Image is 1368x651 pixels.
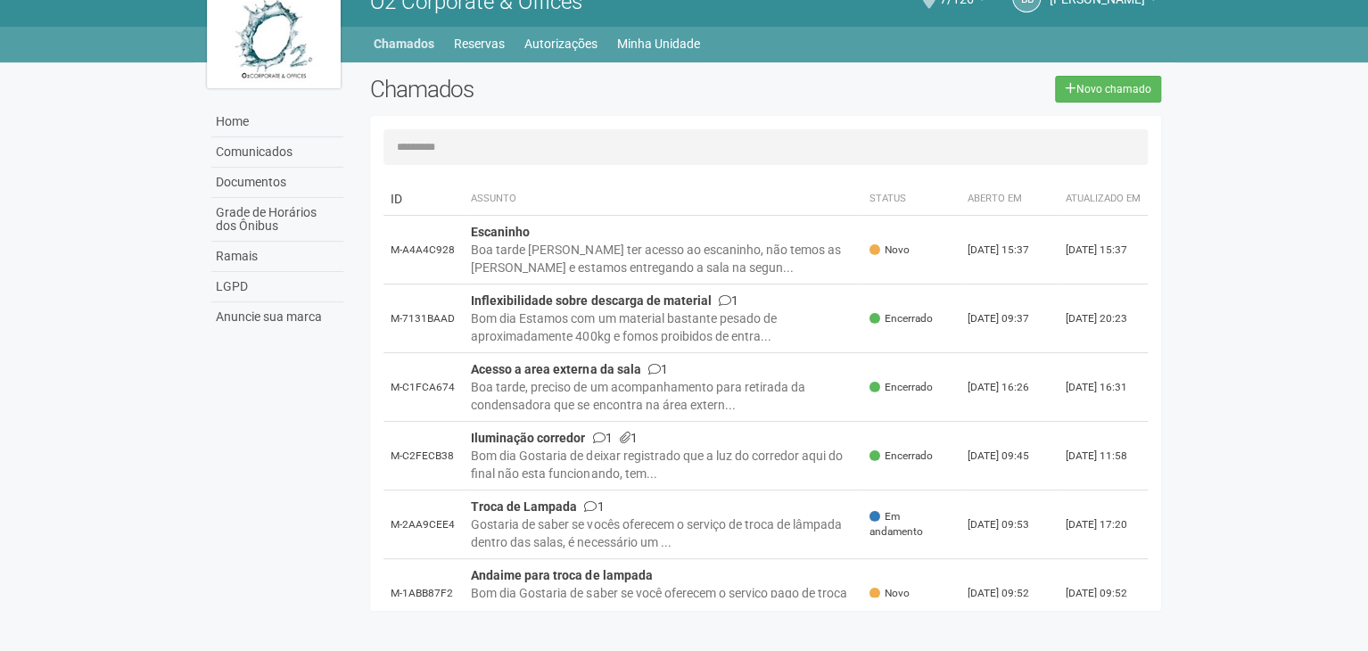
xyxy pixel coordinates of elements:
strong: Troca de Lampada [471,499,577,514]
span: 1 [718,293,738,308]
a: Novo chamado [1055,76,1161,103]
td: [DATE] 16:26 [960,353,1059,422]
a: Documentos [211,168,343,198]
div: Gostaria de saber se vocês oferecem o serviço de troca de lâmpada dentro das salas, é necessário ... [471,515,855,551]
td: [DATE] 16:31 [1059,353,1148,422]
div: Bom dia Gostaria de deixar registrado que a luz do corredor aqui do final não esta funcionando, t... [471,447,855,482]
td: [DATE] 09:53 [960,490,1059,559]
td: M-1ABB87F2 [383,559,464,628]
td: [DATE] 09:37 [960,284,1059,353]
h2: Chamados [370,76,684,103]
span: 1 [584,499,604,514]
a: Reservas [454,31,505,56]
td: M-A4A4C928 [383,216,464,284]
td: [DATE] 09:45 [960,422,1059,490]
th: Atualizado em [1059,183,1148,216]
div: Boa tarde [PERSON_NAME] ter acesso ao escaninho, não temos as [PERSON_NAME] e estamos entregando ... [471,241,855,276]
td: [DATE] 17:20 [1059,490,1148,559]
a: Grade de Horários dos Ônibus [211,198,343,242]
a: Home [211,107,343,137]
td: [DATE] 09:52 [1059,559,1148,628]
span: Encerrado [869,449,933,464]
span: 1 [592,431,612,445]
td: [DATE] 09:52 [960,559,1059,628]
td: ID [383,183,464,216]
td: [DATE] 15:37 [960,216,1059,284]
span: Novo [869,586,910,601]
strong: Inflexibilidade sobre descarga de material [471,293,711,308]
a: Ramais [211,242,343,272]
span: 1 [619,431,637,445]
a: LGPD [211,272,343,302]
td: [DATE] 15:37 [1059,216,1148,284]
th: Aberto em [960,183,1059,216]
a: Anuncie sua marca [211,302,343,332]
td: M-C1FCA674 [383,353,464,422]
a: Comunicados [211,137,343,168]
td: [DATE] 20:23 [1059,284,1148,353]
strong: Acesso a area externa da sala [471,362,640,376]
div: Bom dia Estamos com um material bastante pesado de aproximadamente 400kg e fomos proibidos de ent... [471,309,855,345]
div: Boa tarde, preciso de um acompanhamento para retirada da condensadora que se encontra na área ext... [471,378,855,414]
strong: Iluminação corredor [471,431,585,445]
span: Em andamento [869,509,953,540]
td: M-7131BAAD [383,284,464,353]
th: Assunto [464,183,862,216]
span: 1 [647,362,667,376]
div: Bom dia Gostaria de saber se você oferecem o serviço pago de troca de lâmpada dento das salas. Es... [471,584,855,620]
span: Novo [869,243,910,258]
td: M-C2FECB38 [383,422,464,490]
span: Encerrado [869,311,933,326]
span: Encerrado [869,380,933,395]
a: Minha Unidade [617,31,700,56]
th: Status [862,183,960,216]
strong: Andaime para troca de lampada [471,568,652,582]
a: Autorizações [524,31,597,56]
td: [DATE] 11:58 [1059,422,1148,490]
a: Chamados [374,31,434,56]
strong: Escaninho [471,225,530,239]
td: M-2AA9CEE4 [383,490,464,559]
